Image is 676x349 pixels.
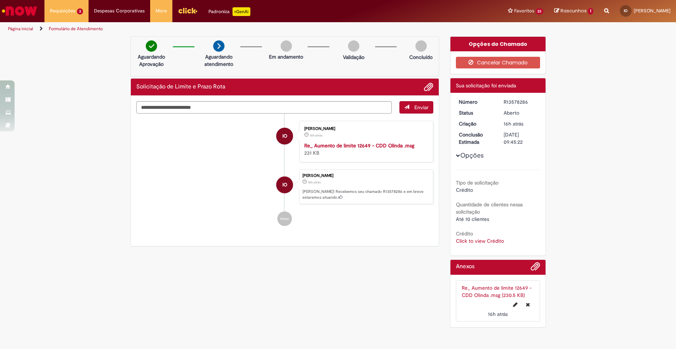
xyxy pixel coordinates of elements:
dt: Número [453,98,498,106]
span: Requisições [50,7,75,15]
span: 3 [77,8,83,15]
a: Re_ Aumento de limite 12649 - CDD Olinda .msg [304,142,414,149]
dt: Status [453,109,498,116]
p: Validação [343,53,364,61]
img: arrow-next.png [213,40,224,52]
span: Rascunhos [560,7,587,14]
a: Página inicial [8,26,33,32]
div: 29/09/2025 16:45:18 [504,120,538,127]
span: 1 [588,8,593,15]
div: Padroniza [208,7,250,16]
time: 29/09/2025 16:45:18 [308,180,321,185]
div: [DATE] 09:45:22 [504,131,538,146]
a: Formulário de Atendimento [49,26,103,32]
p: Aguardando Aprovação [134,53,169,68]
dt: Conclusão Estimada [453,131,498,146]
img: img-circle-grey.png [415,40,427,52]
div: Italo Marcos De Oliveira [276,128,293,144]
span: Despesas Corporativas [94,7,145,15]
h2: Solicitação de Limite e Prazo Rota Histórico de tíquete [136,84,225,90]
button: Adicionar anexos [531,262,540,275]
div: Opções do Chamado [450,37,546,51]
div: 231 KB [304,142,426,156]
time: 29/09/2025 16:45:18 [504,120,523,127]
b: Tipo de solicitação [456,179,499,186]
p: Em andamento [269,53,303,60]
img: img-circle-grey.png [281,40,292,52]
span: 16h atrás [504,120,523,127]
button: Excluir Re_ Aumento de limite 12649 - CDD Olinda .msg [521,299,534,310]
img: ServiceNow [1,4,38,18]
span: IO [624,8,628,13]
time: 29/09/2025 16:45:15 [310,133,323,138]
span: 16h atrás [310,133,323,138]
span: IO [282,127,287,145]
p: [PERSON_NAME]! Recebemos seu chamado R13578286 e em breve estaremos atuando. [302,189,429,200]
span: 16h atrás [308,180,321,185]
b: Quantidade de clientes nessa solicitação [456,201,523,215]
span: Até 10 clientes [456,216,489,222]
li: Italo Marcos De Oliveira [136,170,434,205]
a: Re_ Aumento de limite 12649 - CDD Olinda .msg (230.5 KB) [462,285,532,298]
img: check-circle-green.png [146,40,157,52]
button: Cancelar Chamado [456,57,540,68]
img: click_logo_yellow_360x200.png [178,5,198,16]
span: Enviar [414,104,429,111]
span: IO [282,176,287,194]
span: 16h atrás [488,311,508,317]
button: Editar nome de arquivo Re_ Aumento de limite 12649 - CDD Olinda .msg [509,299,522,310]
span: Crédito [456,187,473,193]
p: Aguardando atendimento [201,53,237,68]
div: [PERSON_NAME] [302,174,429,178]
span: [PERSON_NAME] [634,8,671,14]
span: Sua solicitação foi enviada [456,82,516,89]
img: img-circle-grey.png [348,40,359,52]
ul: Histórico de tíquete [136,114,434,234]
button: Enviar [399,101,433,114]
button: Adicionar anexos [424,82,433,92]
span: More [156,7,167,15]
time: 29/09/2025 16:45:15 [488,311,508,317]
textarea: Digite sua mensagem aqui... [136,101,392,114]
ul: Trilhas de página [5,22,445,36]
p: +GenAi [233,7,250,16]
dt: Criação [453,120,498,127]
b: Crédito [456,230,473,237]
h2: Anexos [456,263,474,270]
a: Rascunhos [554,8,593,15]
a: Click to view Crédito [456,238,504,244]
div: Aberto [504,109,538,116]
p: Concluído [409,53,433,61]
div: Italo Marcos De Oliveira [276,177,293,193]
div: [PERSON_NAME] [304,127,426,131]
div: R13578286 [504,98,538,106]
span: 23 [536,8,544,15]
span: Favoritos [514,7,534,15]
